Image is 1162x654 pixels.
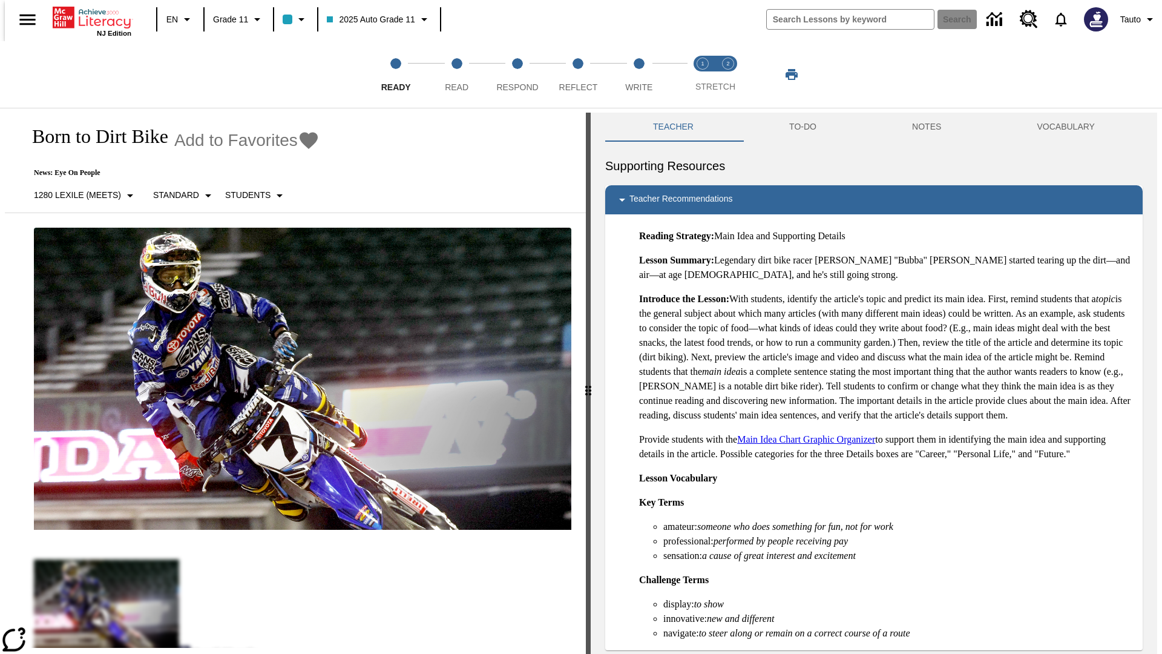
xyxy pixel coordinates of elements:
button: Read step 2 of 5 [421,41,491,108]
p: Standard [153,189,199,202]
em: topic [1096,294,1115,304]
button: Scaffolds, Standard [148,185,220,206]
a: Notifications [1045,4,1077,35]
input: search field [767,10,934,29]
strong: Introduce the Lesson: [639,294,729,304]
p: News: Eye On People [19,168,320,177]
div: Instructional Panel Tabs [605,113,1143,142]
strong: Reading Strategy: [639,231,714,241]
li: professional: [663,534,1133,549]
img: Avatar [1084,7,1108,31]
button: Ready step 1 of 5 [361,41,431,108]
a: Main Idea Chart Graphic Organizer [737,434,875,444]
button: Grade: Grade 11, Select a grade [208,8,269,30]
p: Teacher Recommendations [629,193,732,207]
div: Teacher Recommendations [605,185,1143,214]
button: VOCABULARY [989,113,1143,142]
h6: Supporting Resources [605,156,1143,176]
li: amateur: [663,520,1133,534]
button: NOTES [864,113,989,142]
button: Write step 5 of 5 [604,41,674,108]
button: TO-DO [741,113,864,142]
span: NJ Edition [97,30,131,37]
button: Profile/Settings [1115,8,1162,30]
button: Add to Favorites - Born to Dirt Bike [174,130,320,151]
em: someone who does something for fun, not for work [697,521,893,532]
span: Grade 11 [213,13,248,26]
em: to show [694,599,724,609]
strong: Lesson Summary: [639,255,714,265]
button: Select Lexile, 1280 Lexile (Meets) [29,185,142,206]
button: Reflect step 4 of 5 [543,41,613,108]
button: Stretch Respond step 2 of 2 [711,41,746,108]
img: Motocross racer James Stewart flies through the air on his dirt bike. [34,228,571,530]
span: 2025 Auto Grade 11 [327,13,415,26]
h1: Born to Dirt Bike [19,125,168,148]
em: main idea [702,366,741,377]
em: to steer along or remain on a correct course of a route [699,628,910,638]
button: Print [772,64,811,85]
button: Class: 2025 Auto Grade 11, Select your class [322,8,436,30]
p: Main Idea and Supporting Details [639,229,1133,243]
span: Tauto [1120,13,1141,26]
span: Reflect [559,82,598,92]
button: Open side menu [10,2,45,38]
button: Select a new avatar [1077,4,1115,35]
div: Home [53,4,131,37]
strong: Lesson Vocabulary [639,473,717,483]
button: Teacher [605,113,741,142]
li: navigate: [663,626,1133,641]
button: Select Student [220,185,292,206]
li: innovative: [663,612,1133,626]
button: Class color is light blue. Change class color [278,8,313,30]
p: With students, identify the article's topic and predict its main idea. First, remind students tha... [639,292,1133,423]
p: Provide students with the to support them in identifying the main idea and supporting details in ... [639,432,1133,461]
em: new and different [707,613,774,624]
span: Respond [496,82,538,92]
button: Respond step 3 of 5 [482,41,553,108]
span: Write [625,82,652,92]
em: performed by people receiving pay [714,536,848,546]
p: Legendary dirt bike racer [PERSON_NAME] "Bubba" [PERSON_NAME] started tearing up the dirt—and air... [639,253,1133,282]
span: Ready [381,82,411,92]
span: Read [445,82,468,92]
button: Stretch Read step 1 of 2 [685,41,720,108]
div: Press Enter or Spacebar and then press right and left arrow keys to move the slider [586,113,591,654]
a: Resource Center, Will open in new tab [1013,3,1045,36]
span: EN [166,13,178,26]
li: display: [663,597,1133,612]
p: Students [225,189,271,202]
strong: Key Terms [639,497,684,507]
a: Data Center [979,3,1013,36]
span: Add to Favorites [174,131,298,150]
li: sensation: [663,549,1133,563]
button: Language: EN, Select a language [161,8,200,30]
div: activity [591,113,1157,654]
strong: Challenge Terms [639,575,709,585]
div: reading [5,113,586,648]
text: 2 [726,61,729,67]
em: a cause of great interest and excitement [702,550,856,561]
span: STRETCH [695,82,735,91]
text: 1 [701,61,704,67]
p: 1280 Lexile (Meets) [34,189,121,202]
